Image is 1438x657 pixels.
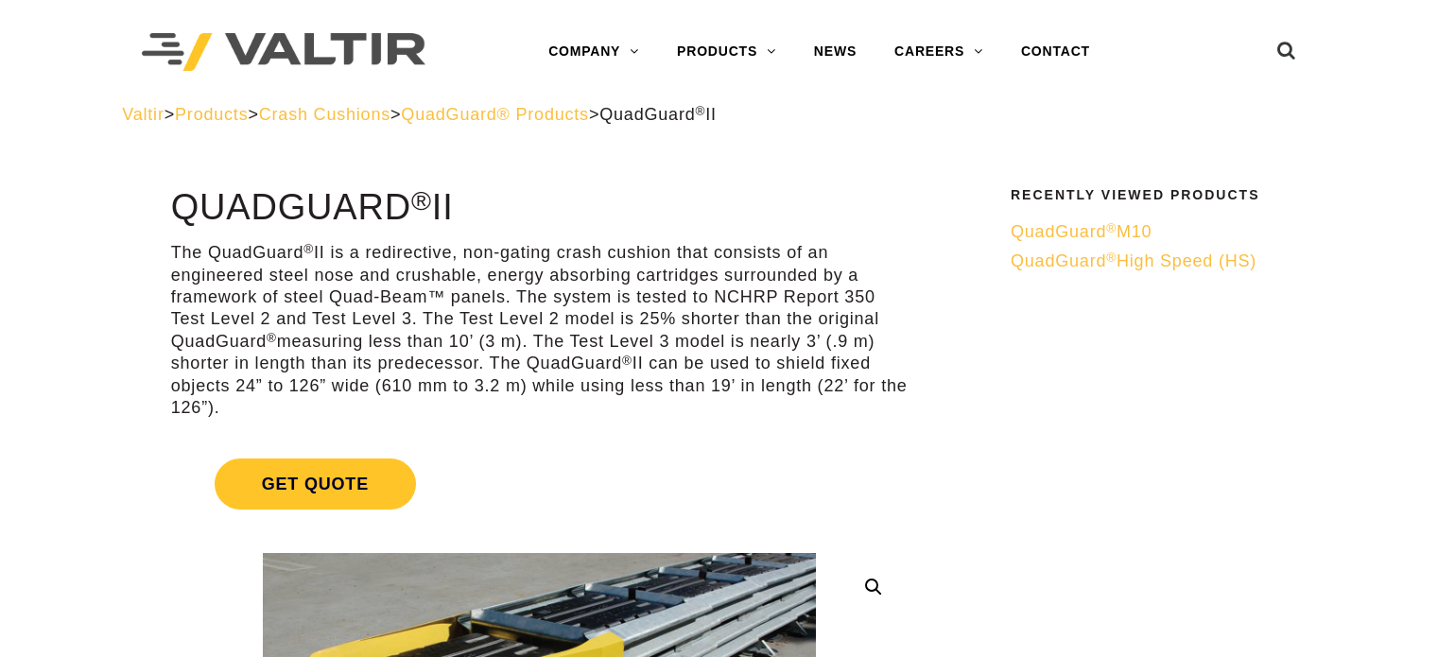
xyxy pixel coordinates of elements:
sup: ® [267,331,277,345]
a: CONTACT [1002,33,1109,71]
sup: ® [1106,221,1117,235]
sup: ® [696,104,706,118]
a: Get Quote [171,436,908,532]
sup: ® [622,354,632,368]
a: Products [175,105,248,124]
a: QuadGuard®M10 [1011,221,1304,243]
h1: QuadGuard II [171,188,908,228]
span: QuadGuard High Speed (HS) [1011,251,1256,270]
a: QuadGuard®High Speed (HS) [1011,251,1304,272]
a: PRODUCTS [658,33,795,71]
p: The QuadGuard II is a redirective, non-gating crash cushion that consists of an engineered steel ... [171,242,908,419]
a: CAREERS [875,33,1002,71]
h2: Recently Viewed Products [1011,188,1304,202]
span: QuadGuard II [599,105,717,124]
sup: ® [1106,251,1117,265]
span: Get Quote [215,458,416,510]
sup: ® [303,242,314,256]
a: Crash Cushions [259,105,390,124]
div: > > > > [122,104,1316,126]
a: NEWS [795,33,875,71]
a: COMPANY [529,33,658,71]
span: QuadGuard M10 [1011,222,1152,241]
a: Valtir [122,105,164,124]
img: Valtir [142,33,425,72]
a: QuadGuard® Products [401,105,589,124]
sup: ® [411,185,432,216]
